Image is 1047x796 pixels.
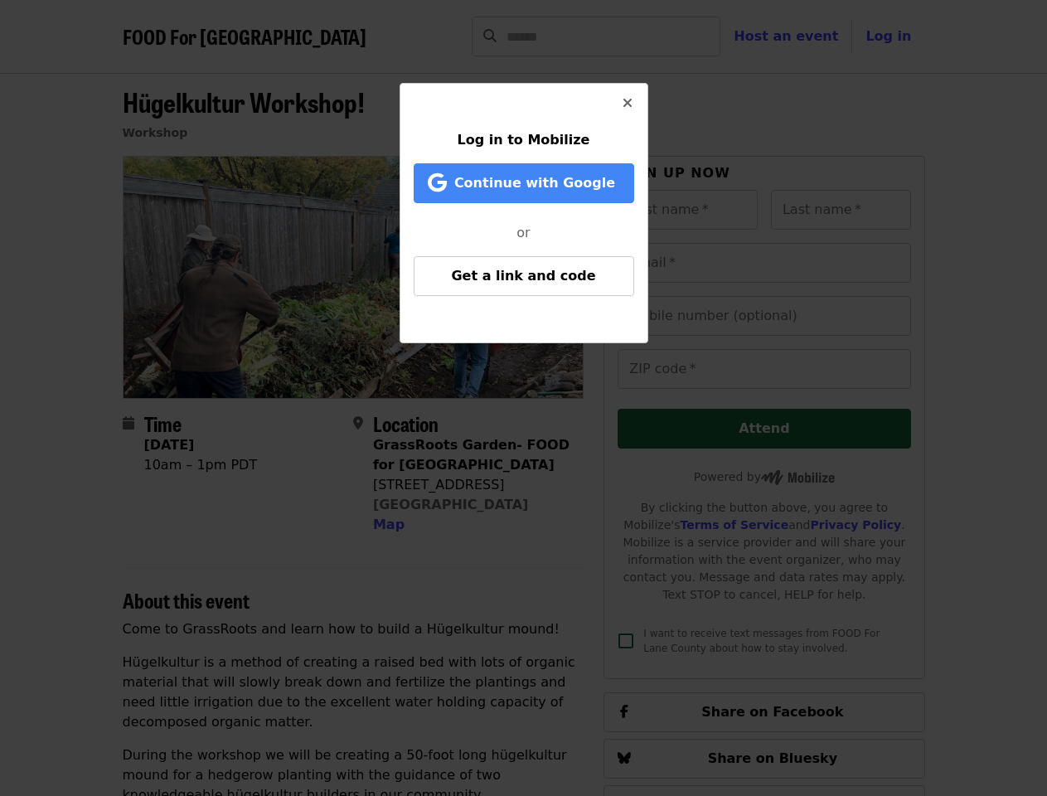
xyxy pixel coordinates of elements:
[451,268,595,284] span: Get a link and code
[428,171,447,195] i: google icon
[454,175,615,191] span: Continue with Google
[623,95,633,111] i: times icon
[458,132,590,148] span: Log in to Mobilize
[516,225,530,240] span: or
[608,84,647,124] button: Close
[414,256,634,296] button: Get a link and code
[414,163,634,203] button: Continue with Google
